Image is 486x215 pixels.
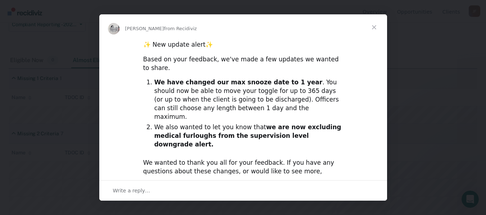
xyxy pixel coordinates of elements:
span: Close [361,14,387,40]
div: Open conversation and reply [99,180,387,201]
span: from Recidiviz [164,26,197,31]
span: [PERSON_NAME] [125,26,164,31]
div: We wanted to thank you all for your feedback. If you have any questions about these changes, or w... [143,159,343,193]
span: Write a reply… [113,186,150,195]
img: Profile image for Kim [108,23,119,34]
li: We also wanted to let you know that [154,123,343,149]
b: We have changed our max snooze date to 1 year [154,79,322,86]
b: we are now excluding medical furloughs from the supervision level downgrade alert. [154,123,341,148]
div: ✨ New update alert✨ [143,41,343,49]
div: Based on your feedback, we've made a few updates we wanted to share. [143,55,343,73]
li: . You should now be able to move your toggle for up to 365 days (or up to when the client is goin... [154,78,343,121]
